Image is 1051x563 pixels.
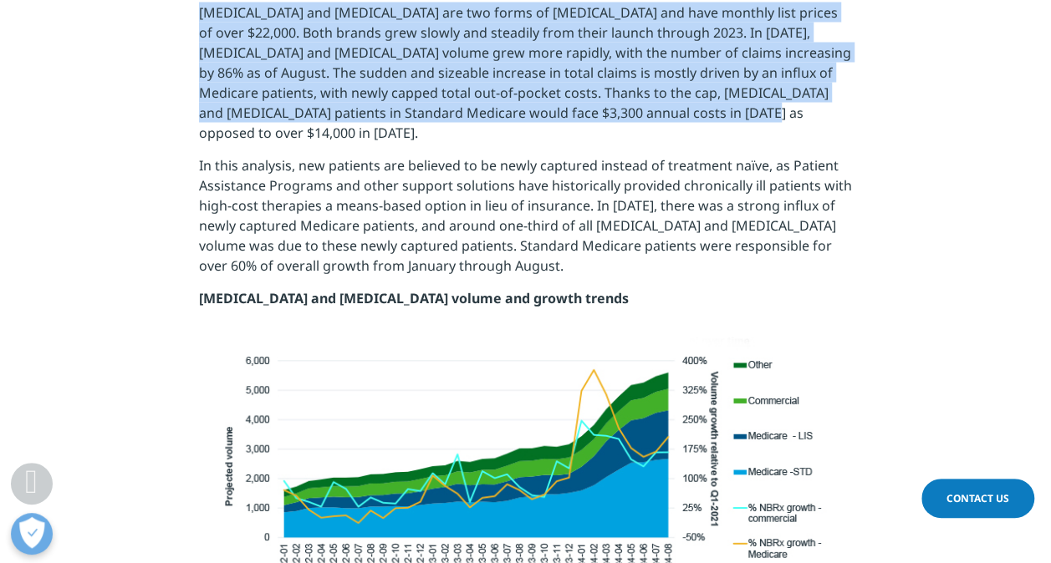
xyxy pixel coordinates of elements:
strong: [MEDICAL_DATA] and [MEDICAL_DATA] volume and growth trends [199,288,629,307]
button: Open Preferences [11,513,53,555]
p: In this analysis, new patients are believed to be newly captured instead of treatment naïve, as P... [199,155,852,287]
a: Contact Us [921,479,1034,518]
span: Contact Us [946,491,1009,505]
p: [MEDICAL_DATA] and [MEDICAL_DATA] are two forms of [MEDICAL_DATA] and have monthly list prices of... [199,2,852,155]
